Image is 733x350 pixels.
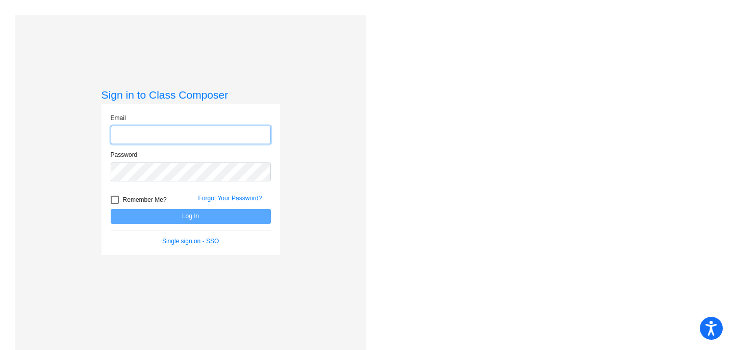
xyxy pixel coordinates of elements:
span: Remember Me? [123,194,167,206]
button: Log In [111,209,271,224]
h3: Sign in to Class Composer [102,88,280,101]
a: Forgot Your Password? [198,195,262,202]
label: Password [111,150,138,159]
a: Single sign on - SSO [162,238,219,245]
label: Email [111,113,126,123]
